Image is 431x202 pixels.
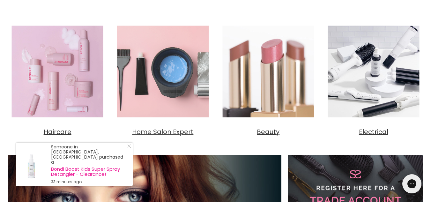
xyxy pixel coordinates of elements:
img: Haircare [8,22,107,121]
a: Visit product page [16,143,48,186]
span: Electrical [359,127,388,136]
a: Beauty Beauty [219,22,318,136]
a: Haircare Haircare [8,22,107,136]
img: Home Salon Expert [113,22,212,121]
a: Close Notification [125,144,131,151]
a: Bondi Boost Kids Super Spray Detangler - Clearance! [51,167,126,177]
img: Beauty [219,22,318,121]
span: Haircare [44,127,71,136]
svg: Close Icon [127,144,131,148]
small: 33 minutes ago [51,179,126,184]
a: Home Salon Expert Home Salon Expert [113,22,212,136]
div: Someone in [GEOGRAPHIC_DATA], [GEOGRAPHIC_DATA] purchased a [51,144,126,184]
a: Electrical Electrical [324,22,423,136]
img: Electrical [324,22,423,121]
span: Beauty [257,127,279,136]
iframe: Gorgias live chat messenger [399,172,425,196]
span: Home Salon Expert [132,127,193,136]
